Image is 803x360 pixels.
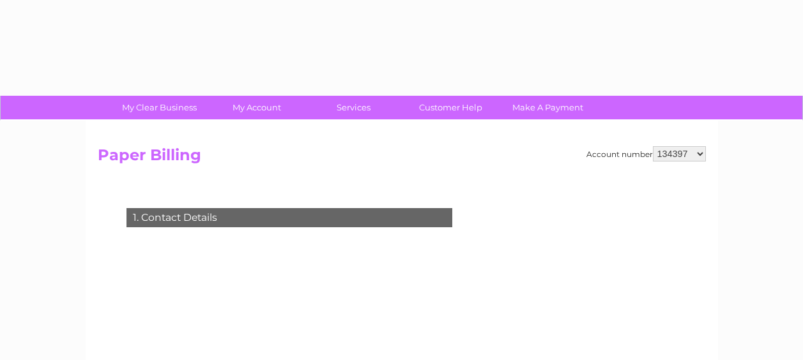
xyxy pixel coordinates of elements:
a: Customer Help [398,96,503,119]
a: My Account [204,96,309,119]
a: Services [301,96,406,119]
h2: Paper Billing [98,146,706,170]
a: Make A Payment [495,96,600,119]
a: My Clear Business [107,96,212,119]
div: 1. Contact Details [126,208,452,227]
div: Account number [586,146,706,161]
